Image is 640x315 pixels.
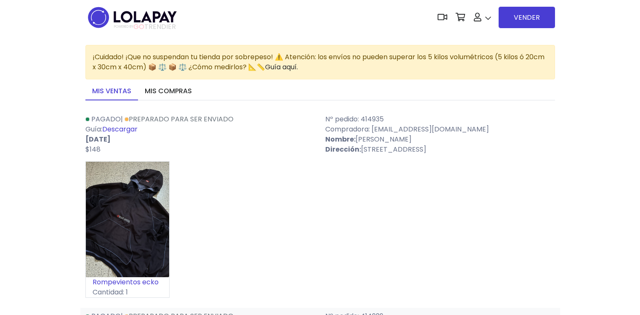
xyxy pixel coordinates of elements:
[102,124,138,134] a: Descargar
[499,7,555,28] a: VENDER
[133,22,144,31] span: GO
[114,23,176,31] span: TRENDIER
[91,114,121,124] span: Pagado
[80,114,320,155] div: | Guía:
[265,62,298,72] a: Guía aquí.
[85,134,315,144] p: [DATE]
[138,83,199,100] a: Mis compras
[85,4,179,31] img: logo
[114,24,133,29] span: POWERED BY
[125,114,234,124] a: Preparado para ser enviado
[325,134,356,144] strong: Nombre:
[93,52,544,72] span: ¡Cuidado! ¡Que no suspendan tu tienda por sobrepeso! ⚠️ Atención: los envíos no pueden superar lo...
[93,277,159,287] a: Rompevientos ecko
[325,114,555,124] p: Nº pedido: 414935
[85,83,138,100] a: Mis ventas
[325,144,361,154] strong: Dirección:
[86,162,169,277] img: small_1721534611793.jpeg
[325,144,555,155] p: [STREET_ADDRESS]
[325,134,555,144] p: [PERSON_NAME]
[86,287,169,297] p: Cantidad: 1
[85,144,101,154] span: $148
[325,124,555,134] p: Compradora: [EMAIL_ADDRESS][DOMAIN_NAME]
